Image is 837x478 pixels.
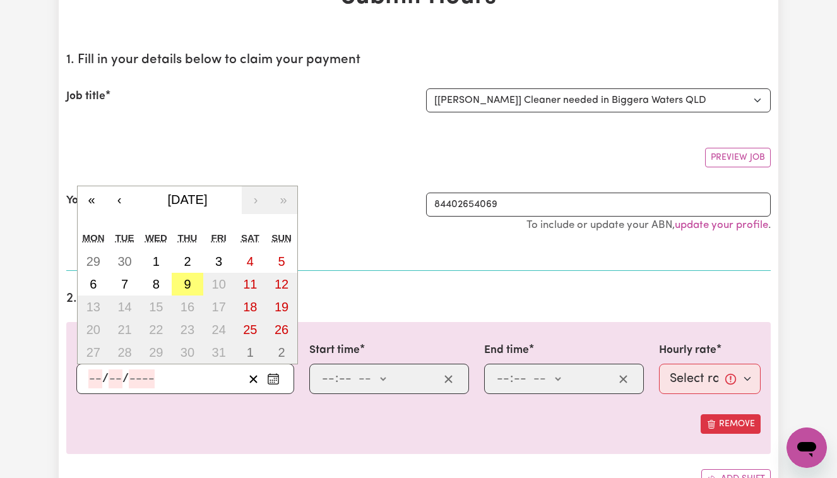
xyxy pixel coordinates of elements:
a: update your profile [675,220,768,230]
abbr: 27 October 2025 [86,345,100,359]
abbr: 2 October 2025 [184,254,191,268]
button: Enter the date of care work [263,369,283,388]
abbr: 29 October 2025 [149,345,163,359]
span: / [122,372,129,386]
button: 9 October 2025 [172,273,203,296]
button: » [270,186,297,214]
button: 11 October 2025 [235,273,266,296]
button: 6 October 2025 [78,273,109,296]
button: 27 October 2025 [78,341,109,364]
abbr: 12 October 2025 [275,277,288,291]
abbr: 17 October 2025 [212,300,226,314]
button: 2 November 2025 [266,341,297,364]
label: End time [484,342,529,359]
button: 12 October 2025 [266,273,297,296]
abbr: 6 October 2025 [90,277,97,291]
h2: 2. Enter the details of your shift(s) [66,291,771,307]
abbr: 25 October 2025 [243,323,257,337]
button: 16 October 2025 [172,296,203,318]
button: ‹ [105,186,133,214]
abbr: 15 October 2025 [149,300,163,314]
abbr: Saturday [241,232,259,243]
label: Hourly rate [659,342,716,359]
abbr: 3 October 2025 [215,254,222,268]
span: [DATE] [168,193,208,206]
abbr: 11 October 2025 [243,277,257,291]
button: 3 October 2025 [203,250,235,273]
abbr: 8 October 2025 [153,277,160,291]
abbr: 2 November 2025 [278,345,285,359]
abbr: 30 October 2025 [181,345,194,359]
button: 24 October 2025 [203,318,235,341]
button: 23 October 2025 [172,318,203,341]
span: : [335,372,338,386]
abbr: 4 October 2025 [247,254,254,268]
label: Start time [309,342,360,359]
button: Remove this shift [701,414,761,434]
button: 22 October 2025 [140,318,172,341]
button: 4 October 2025 [235,250,266,273]
button: [DATE] [133,186,242,214]
button: 7 October 2025 [109,273,141,296]
button: 25 October 2025 [235,318,266,341]
span: : [510,372,513,386]
button: 18 October 2025 [235,296,266,318]
abbr: 13 October 2025 [86,300,100,314]
button: 14 October 2025 [109,296,141,318]
button: Clear date [244,369,263,388]
abbr: 22 October 2025 [149,323,163,337]
abbr: Thursday [178,232,198,243]
abbr: 30 September 2025 [117,254,131,268]
h2: 1. Fill in your details below to claim your payment [66,52,771,68]
abbr: 7 October 2025 [121,277,128,291]
input: -- [88,369,102,388]
abbr: 9 October 2025 [184,277,191,291]
button: 10 October 2025 [203,273,235,296]
input: -- [513,369,527,388]
button: 26 October 2025 [266,318,297,341]
abbr: 28 October 2025 [117,345,131,359]
abbr: Friday [211,232,227,243]
button: 21 October 2025 [109,318,141,341]
input: -- [321,369,335,388]
abbr: Monday [83,232,105,243]
button: 29 September 2025 [78,250,109,273]
abbr: 24 October 2025 [212,323,226,337]
button: 5 October 2025 [266,250,297,273]
input: -- [338,369,352,388]
abbr: 21 October 2025 [117,323,131,337]
span: / [102,372,109,386]
button: 1 November 2025 [235,341,266,364]
small: To include or update your ABN, . [526,220,771,230]
abbr: 5 October 2025 [278,254,285,268]
abbr: 31 October 2025 [212,345,226,359]
input: ---- [129,369,155,388]
abbr: 23 October 2025 [181,323,194,337]
button: Preview Job [705,148,771,167]
button: 29 October 2025 [140,341,172,364]
button: « [78,186,105,214]
label: Your ABN [66,193,114,209]
button: 30 September 2025 [109,250,141,273]
button: 31 October 2025 [203,341,235,364]
iframe: Button to launch messaging window [787,427,827,468]
input: -- [496,369,510,388]
button: 8 October 2025 [140,273,172,296]
button: 20 October 2025 [78,318,109,341]
button: 15 October 2025 [140,296,172,318]
input: -- [109,369,122,388]
button: 30 October 2025 [172,341,203,364]
abbr: 19 October 2025 [275,300,288,314]
abbr: 1 November 2025 [247,345,254,359]
abbr: 20 October 2025 [86,323,100,337]
button: 1 October 2025 [140,250,172,273]
abbr: 14 October 2025 [117,300,131,314]
button: › [242,186,270,214]
button: 13 October 2025 [78,296,109,318]
button: 2 October 2025 [172,250,203,273]
label: Date of care work [76,342,168,359]
label: Job title [66,88,105,105]
abbr: 1 October 2025 [153,254,160,268]
button: 28 October 2025 [109,341,141,364]
abbr: 10 October 2025 [212,277,226,291]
